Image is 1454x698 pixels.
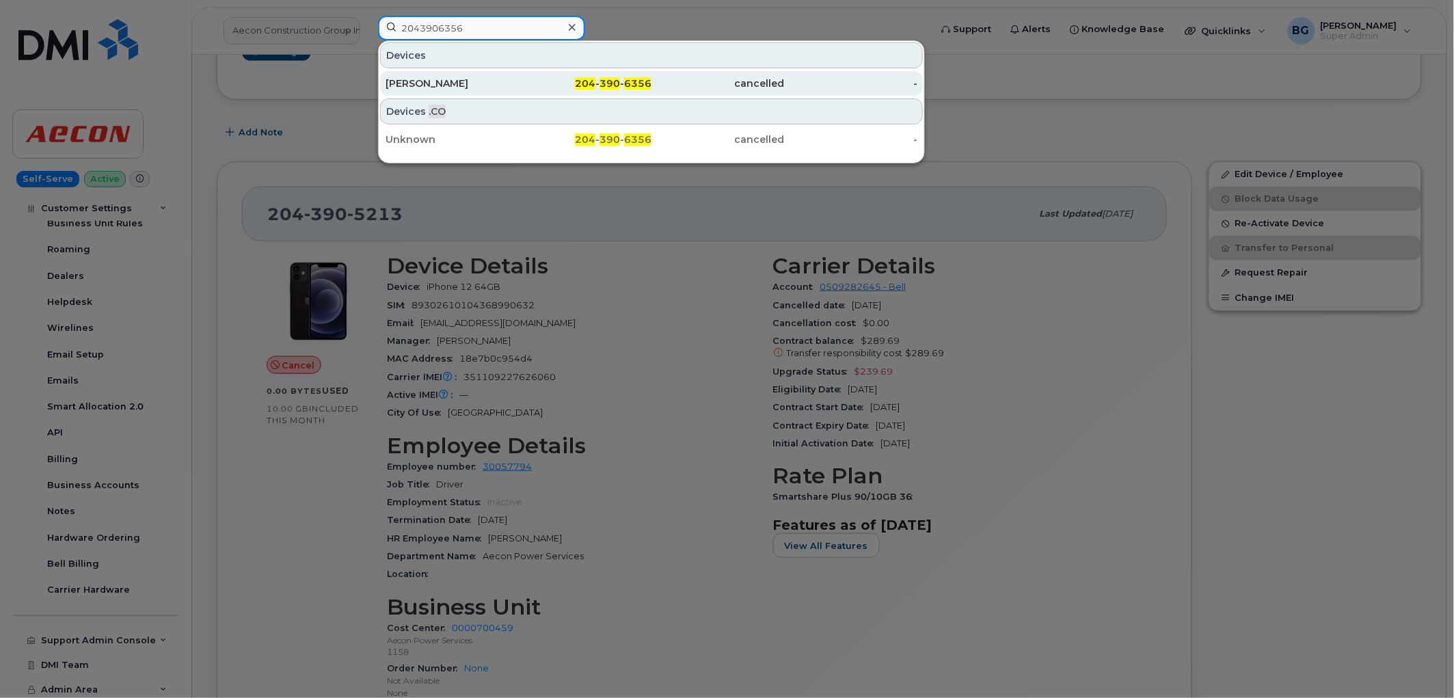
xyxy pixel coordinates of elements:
[380,71,923,96] a: [PERSON_NAME]204-390-6356cancelled-
[519,133,652,146] div: - -
[380,127,923,152] a: Unknown204-390-6356cancelled-
[386,133,519,146] div: Unknown
[785,77,918,90] div: -
[651,77,785,90] div: cancelled
[380,98,923,124] div: Devices
[651,133,785,146] div: cancelled
[600,77,620,90] span: 390
[624,77,651,90] span: 6356
[386,77,519,90] div: [PERSON_NAME]
[575,133,595,146] span: 204
[519,77,652,90] div: - -
[785,133,918,146] div: -
[624,133,651,146] span: 6356
[378,16,585,40] input: Find something...
[429,105,446,118] span: .CO
[575,77,595,90] span: 204
[600,133,620,146] span: 390
[380,42,923,68] div: Devices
